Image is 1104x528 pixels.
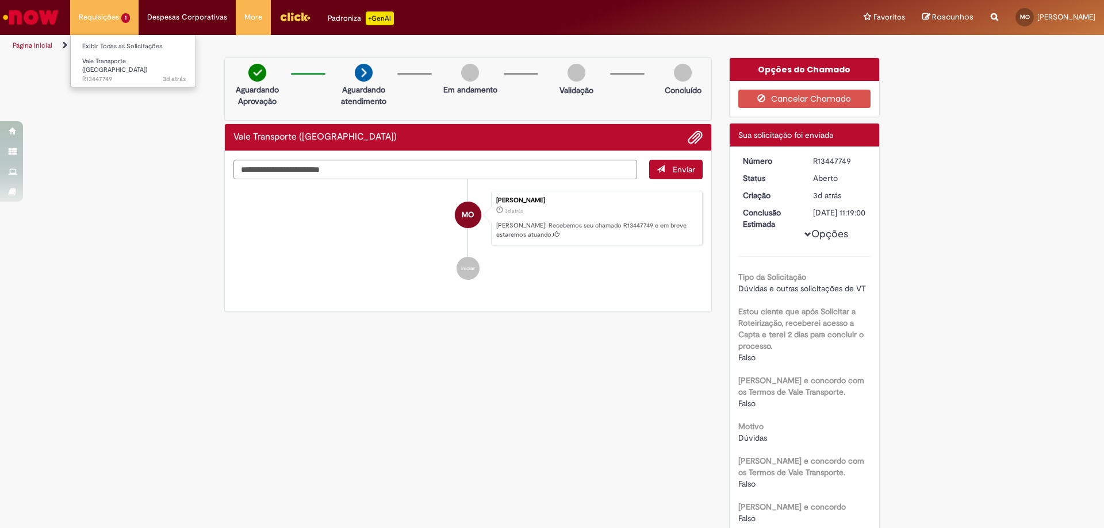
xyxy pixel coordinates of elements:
a: Rascunhos [922,12,973,23]
div: Opções do Chamado [730,58,880,81]
span: Rascunhos [932,11,973,22]
span: Favoritos [873,11,905,23]
div: Padroniza [328,11,394,25]
img: arrow-next.png [355,64,373,82]
b: [PERSON_NAME] e concordo [738,502,846,512]
img: check-circle-green.png [248,64,266,82]
span: More [244,11,262,23]
textarea: Digite sua mensagem aqui... [233,160,637,179]
span: Vale Transporte ([GEOGRAPHIC_DATA]) [82,57,147,75]
ul: Requisições [70,34,196,87]
p: Em andamento [443,84,497,95]
span: Falso [738,398,756,408]
span: Dúvidas e outras solicitações de VT [738,283,866,294]
span: Falso [738,352,756,363]
p: Concluído [665,84,701,96]
div: Aberto [813,172,867,184]
span: 3d atrás [505,207,523,214]
p: Aguardando atendimento [336,84,392,107]
span: Enviar [673,164,695,175]
img: img-circle-grey.png [568,64,585,82]
a: Aberto R13447749 : Vale Transporte (VT) [71,55,197,80]
h2: Vale Transporte (VT) Histórico de tíquete [233,132,397,142]
p: [PERSON_NAME]! Recebemos seu chamado R13447749 e em breve estaremos atuando. [496,221,696,239]
b: Estou ciente que após Solicitar a Roteirização, receberei acesso a Capta e terei 2 dias para conc... [738,306,864,351]
span: [PERSON_NAME] [1037,12,1095,22]
span: MO [1020,13,1030,21]
dt: Status [734,172,805,184]
span: Despesas Corporativas [147,11,227,23]
span: 3d atrás [163,75,186,83]
b: Motivo [738,421,764,431]
b: [PERSON_NAME] e concordo com os Termos de Vale Transporte. [738,375,864,397]
span: Sua solicitação foi enviada [738,130,833,140]
dt: Conclusão Estimada [734,207,805,230]
span: Dúvidas [738,433,767,443]
span: 3d atrás [813,190,841,201]
img: ServiceNow [1,6,60,29]
img: img-circle-grey.png [461,64,479,82]
div: [PERSON_NAME] [496,197,696,204]
time: 26/08/2025 11:18:56 [163,75,186,83]
button: Cancelar Chamado [738,90,871,108]
b: Tipo da Solicitação [738,272,806,282]
time: 26/08/2025 11:18:55 [505,207,523,214]
span: 1 [121,13,130,23]
b: [PERSON_NAME] e concordo com os Termos de Vale Transporte. [738,456,864,477]
span: MO [462,201,474,229]
time: 26/08/2025 11:18:55 [813,190,841,201]
span: R13447749 [82,75,186,84]
span: Falso [738,479,756,489]
a: Página inicial [13,41,52,50]
p: +GenAi [366,11,394,25]
img: img-circle-grey.png [674,64,692,82]
dt: Criação [734,190,805,201]
img: click_logo_yellow_360x200.png [279,8,310,25]
button: Adicionar anexos [688,130,703,145]
p: Aguardando Aprovação [229,84,285,107]
span: Requisições [79,11,119,23]
p: Validação [559,84,593,96]
div: [DATE] 11:19:00 [813,207,867,218]
div: R13447749 [813,155,867,167]
dt: Número [734,155,805,167]
li: Marcelle Campos Oliveira [233,191,703,246]
div: Marcelle Campos Oliveira [455,202,481,228]
ul: Trilhas de página [9,35,727,56]
ul: Histórico de tíquete [233,179,703,292]
button: Enviar [649,160,703,179]
div: 26/08/2025 11:18:55 [813,190,867,201]
a: Exibir Todas as Solicitações [71,40,197,53]
span: Falso [738,513,756,523]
